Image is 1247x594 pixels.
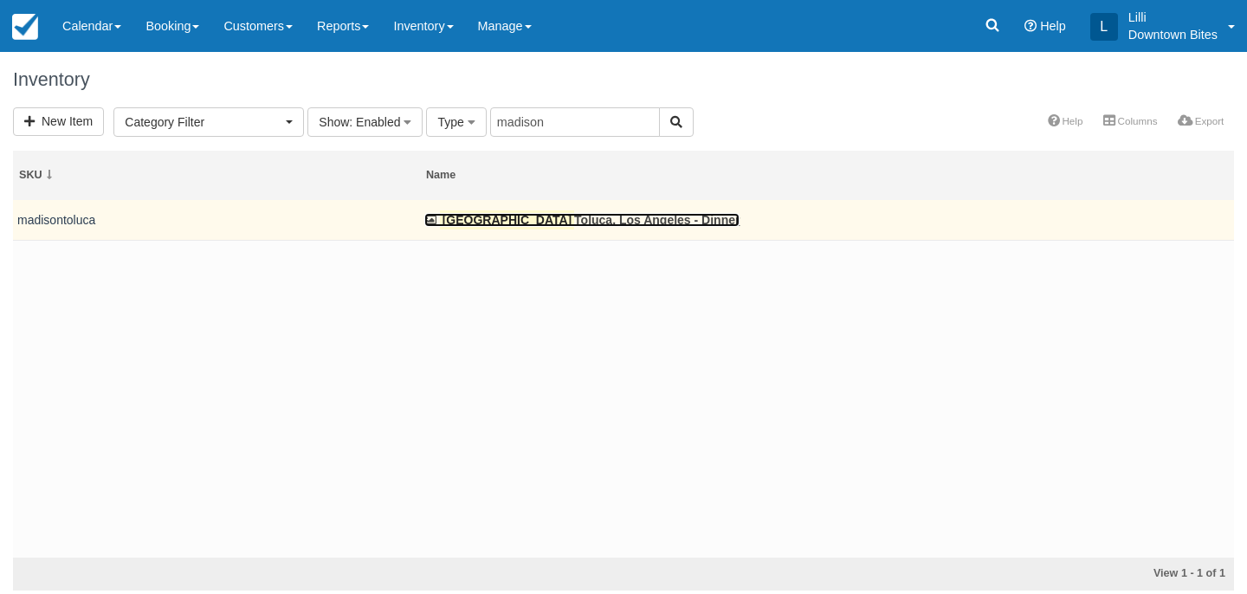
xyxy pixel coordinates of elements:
input: Search Items [490,107,660,137]
mark: [GEOGRAPHIC_DATA] [440,210,574,229]
span: Help [1040,19,1066,33]
span: Type [437,115,463,129]
ul: More [1037,109,1234,136]
i: Help [1024,20,1037,32]
button: Category Filter [113,107,304,137]
button: Type [426,107,486,137]
a: Help [1037,109,1093,133]
a: Columns [1093,109,1167,133]
a: [GEOGRAPHIC_DATA]Toluca, Los Angeles - Dinner [424,213,740,227]
a: Export [1167,109,1234,133]
div: View 1 - 1 of 1 [836,566,1225,582]
td: madisontoluca [13,200,420,241]
p: Lilli [1128,9,1218,26]
h1: Inventory [13,69,1234,90]
div: SKU [19,168,414,183]
p: Downtown Bites [1128,26,1218,43]
span: Category Filter [125,113,281,131]
img: checkfront-main-nav-mini-logo.png [12,14,38,40]
div: Name [426,168,1229,183]
button: Show: Enabled [307,107,423,137]
span: Show [319,115,349,129]
div: L [1090,13,1118,41]
td: Madison Toluca, Los Angeles - Dinner [420,200,1234,241]
span: : Enabled [349,115,400,129]
a: New Item [13,107,104,136]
